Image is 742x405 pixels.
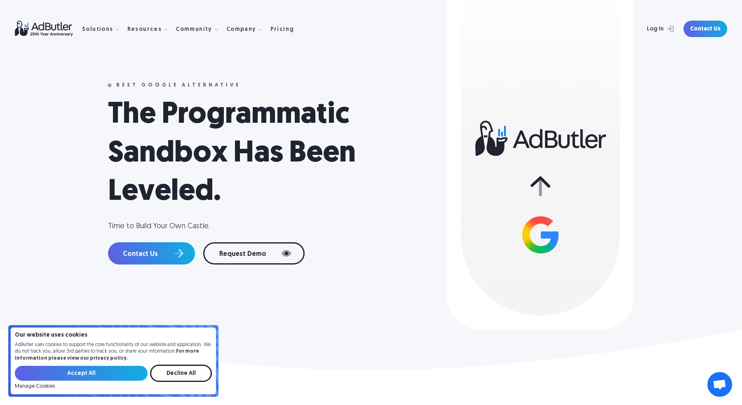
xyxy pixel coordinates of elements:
input: Decline All [150,365,212,382]
input: Accept All [15,366,148,381]
form: Email Form [15,365,212,389]
div: Resources [127,16,174,42]
a: Log In [625,21,679,37]
a: Pricing [270,25,301,33]
h4: Our website uses cookies [15,332,212,338]
div: Best google alternative [116,82,241,88]
a: Request Demo [203,242,305,265]
div: Community [176,27,212,33]
a: Contact Us [683,21,727,37]
div: Pricing [270,27,294,33]
h1: The Programmatic Sandbox Has Been Leveled. [108,96,447,212]
div: Solutions [82,27,113,33]
a: Open chat [707,372,732,397]
p: AdButler uses cookies to support the core functionality of our website and application. We do not... [15,342,212,362]
div: Resources [127,27,162,33]
div: Company [226,27,256,33]
div: Solutions [82,16,126,42]
div: Time to Build Your Own Castle. [108,221,447,232]
div: Company [226,16,269,42]
div: Community [176,16,225,42]
a: Contact Us [108,242,195,265]
a: Manage Cookies [15,384,55,389]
